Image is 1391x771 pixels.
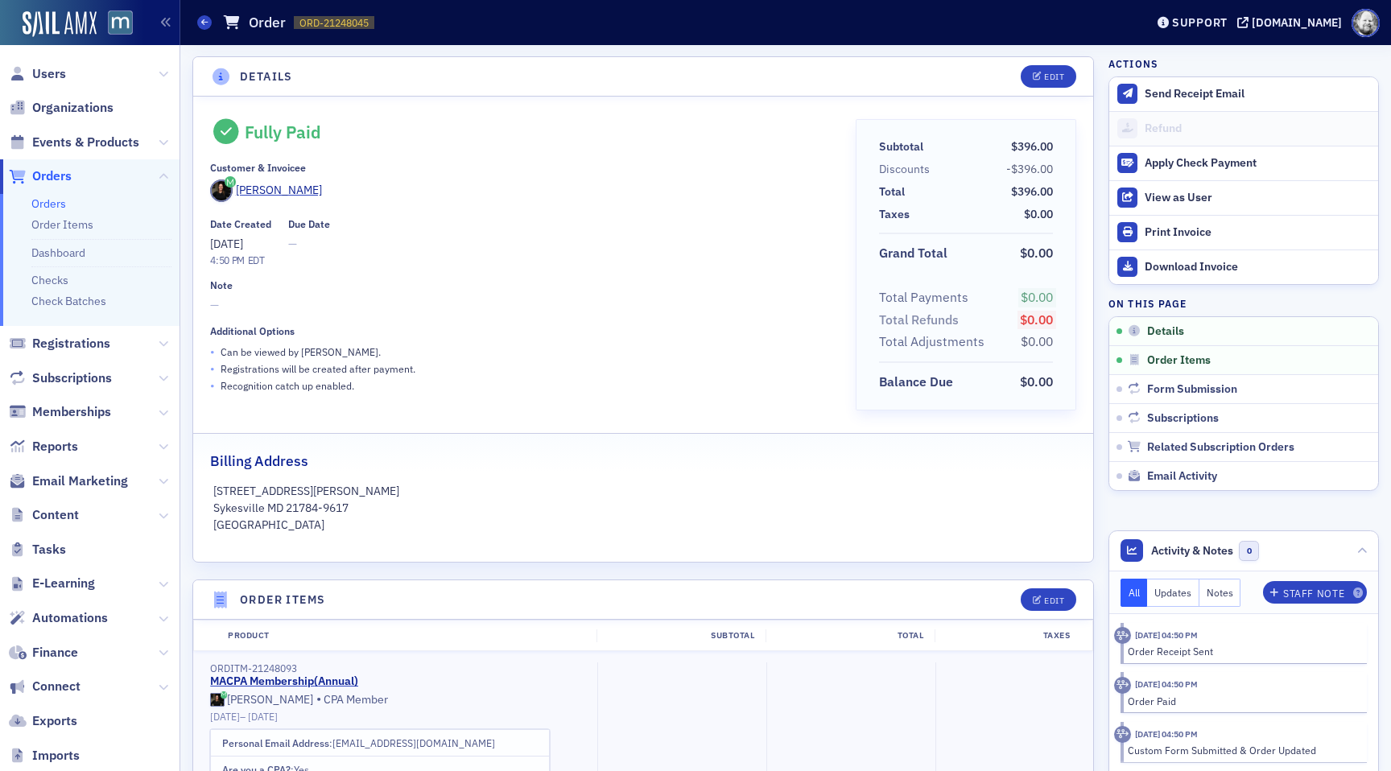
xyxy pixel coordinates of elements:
time: 7/30/2025 04:50 PM [1135,728,1198,740]
img: SailAMX [23,11,97,37]
p: [STREET_ADDRESS][PERSON_NAME] [213,483,1074,500]
h4: Order Items [240,592,325,608]
div: – [210,711,586,723]
span: Events & Products [32,134,139,151]
button: [DOMAIN_NAME] [1237,17,1348,28]
span: • [316,691,321,707]
img: SailAMX [108,10,133,35]
button: Notes [1199,579,1241,607]
span: [EMAIL_ADDRESS][DOMAIN_NAME] [332,736,495,749]
span: $0.00 [1021,333,1053,349]
span: — [288,236,330,253]
span: • [210,377,215,394]
div: Edit [1044,596,1064,605]
h4: On this page [1108,296,1379,311]
span: Subscriptions [32,369,112,387]
span: 0 [1239,541,1259,561]
h4: Details [240,68,293,85]
span: Total Adjustments [879,332,990,352]
a: Organizations [9,99,114,117]
div: Taxes [879,206,910,223]
span: ORD-21248045 [299,16,369,30]
span: Subscriptions [1147,411,1219,426]
a: Connect [9,678,80,695]
span: Related Subscription Orders [1147,440,1294,455]
div: Custom Form Submitted & Order Updated [1128,743,1356,757]
a: Download Invoice [1109,249,1378,284]
button: Send Receipt Email [1109,77,1378,111]
h2: Billing Address [210,451,308,472]
h1: Order [249,13,286,32]
span: — [210,297,832,314]
div: Staff Note [1283,589,1344,598]
a: View Homepage [97,10,133,38]
button: Apply Check Payment [1109,146,1378,180]
div: Refund [1145,122,1370,136]
div: Note [210,279,233,291]
a: Subscriptions [9,369,112,387]
span: Order Items [1147,353,1211,368]
span: $0.00 [1020,245,1053,261]
div: View as User [1145,191,1370,205]
div: Date Created [210,218,271,230]
div: Total [879,183,905,200]
div: Taxes [935,629,1081,642]
p: [GEOGRAPHIC_DATA] [213,517,1074,534]
span: Taxes [879,206,915,223]
div: Download Invoice [1145,260,1370,274]
p: Registrations will be created after payment. [221,361,415,376]
span: Balance Due [879,373,959,392]
button: All [1121,579,1148,607]
div: Order Paid [1128,694,1356,708]
span: Activity & Notes [1151,542,1233,559]
a: Reports [9,438,78,456]
span: Organizations [32,99,114,117]
div: Activity [1114,627,1131,644]
span: • [210,344,215,361]
span: Subtotal [879,138,929,155]
a: Email Marketing [9,472,128,490]
div: Activity [1114,726,1131,743]
span: Automations [32,609,108,627]
span: Finance [32,644,78,662]
span: Discounts [879,161,935,178]
span: Details [1147,324,1184,339]
span: Total Refunds [879,311,964,330]
div: Additional Options [210,325,295,337]
span: -$396.00 [1006,162,1053,176]
div: Send Receipt Email [1145,87,1370,101]
a: [PERSON_NAME] [210,179,322,202]
span: Form Submission [1147,382,1237,397]
a: Dashboard [31,245,85,260]
span: Grand Total [879,244,953,263]
div: ORDITM-21248093 [210,662,586,674]
div: Balance Due [879,373,953,392]
time: 7/30/2025 04:50 PM [1135,629,1198,641]
span: Content [32,506,79,524]
div: Discounts [879,161,930,178]
a: Tasks [9,541,66,559]
div: [DOMAIN_NAME] [1252,15,1342,30]
span: Registrations [32,335,110,353]
span: Personal Email Address [222,736,329,749]
button: Staff Note [1263,581,1367,604]
div: Apply Check Payment [1145,156,1370,171]
a: Imports [9,747,80,765]
span: $396.00 [1011,139,1053,154]
span: [DATE] [248,710,278,723]
div: Total Adjustments [879,332,984,352]
h4: Actions [1108,56,1158,71]
a: Orders [9,167,72,185]
p: Recognition catch up enabled. [221,378,354,393]
span: $0.00 [1021,289,1053,305]
span: Exports [32,712,77,730]
div: Total Refunds [879,311,959,330]
p: Sykesville MD 21784-9617 [213,500,1074,517]
span: Memberships [32,403,111,421]
div: Product [217,629,596,642]
a: Automations [9,609,108,627]
div: Customer & Invoicee [210,162,306,174]
a: Events & Products [9,134,139,151]
a: Finance [9,644,78,662]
